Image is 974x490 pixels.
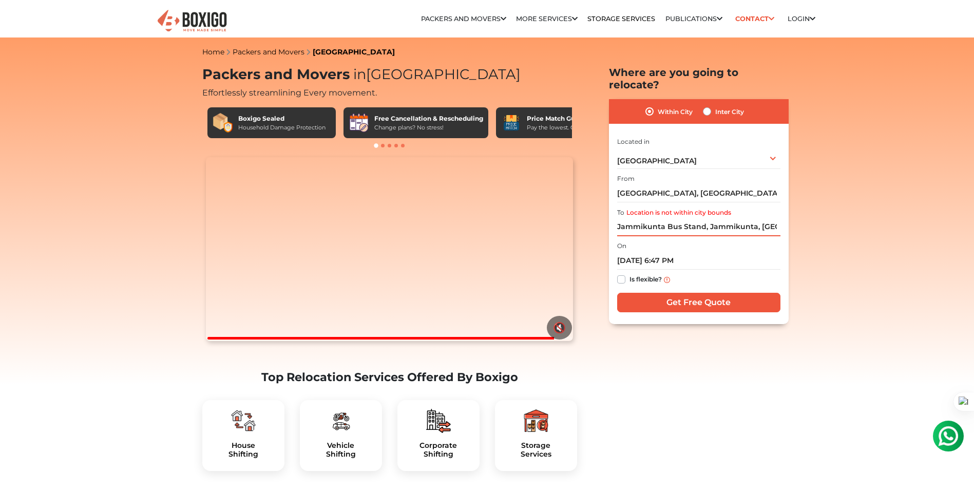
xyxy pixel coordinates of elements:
div: Household Damage Protection [238,123,326,132]
a: [GEOGRAPHIC_DATA] [313,47,395,56]
label: Inter City [715,105,744,118]
a: More services [516,15,578,23]
img: whatsapp-icon.svg [10,10,31,31]
a: Packers and Movers [421,15,506,23]
button: 🔇 [547,316,572,340]
img: Price Match Guarantee [501,112,522,133]
h5: Corporate Shifting [406,441,471,459]
label: To [617,208,624,217]
a: Publications [665,15,722,23]
input: Get Free Quote [617,293,780,312]
h5: House Shifting [211,441,276,459]
img: Free Cancellation & Rescheduling [349,112,369,133]
a: Login [788,15,815,23]
a: Packers and Movers [233,47,304,56]
div: Price Match Guarantee [527,114,605,123]
h5: Vehicle Shifting [308,441,374,459]
h1: Packers and Movers [202,66,577,83]
label: Location is not within city bounds [626,208,731,217]
img: Boxigo Sealed [213,112,233,133]
img: Boxigo [156,9,228,34]
input: Moving date [617,252,780,270]
div: Change plans? No stress! [374,123,483,132]
a: Home [202,47,224,56]
a: Storage Services [587,15,655,23]
img: boxigo_packers_and_movers_plan [231,408,256,433]
h2: Top Relocation Services Offered By Boxigo [202,370,577,384]
label: Located in [617,137,650,146]
input: Select Building or Nearest Landmark [617,218,780,236]
div: Boxigo Sealed [238,114,326,123]
div: Free Cancellation & Rescheduling [374,114,483,123]
img: boxigo_packers_and_movers_plan [329,408,353,433]
h2: Where are you going to relocate? [609,66,789,91]
img: boxigo_packers_and_movers_plan [524,408,548,433]
span: [GEOGRAPHIC_DATA] [350,66,521,83]
img: info [664,277,670,283]
label: Within City [658,105,693,118]
h5: Storage Services [503,441,569,459]
input: Select Building or Nearest Landmark [617,184,780,202]
a: StorageServices [503,441,569,459]
div: Pay the lowest. Guaranteed! [527,123,605,132]
img: boxigo_packers_and_movers_plan [426,408,451,433]
label: From [617,174,635,183]
video: Your browser does not support the video tag. [206,157,573,341]
span: in [353,66,366,83]
label: Is flexible? [629,273,662,284]
a: CorporateShifting [406,441,471,459]
a: HouseShifting [211,441,276,459]
a: VehicleShifting [308,441,374,459]
label: On [617,241,626,251]
a: Contact [732,11,778,27]
span: [GEOGRAPHIC_DATA] [617,156,697,165]
span: Effortlessly streamlining Every movement. [202,88,377,98]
